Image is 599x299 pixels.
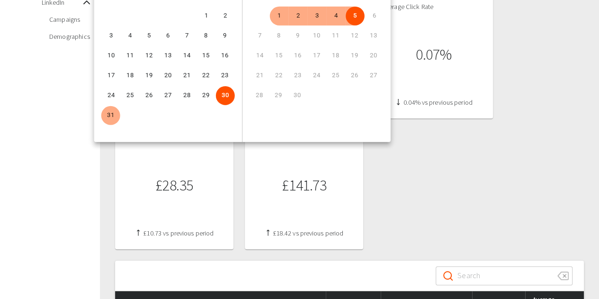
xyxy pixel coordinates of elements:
h4: £10.73 vs previous period [123,229,226,238]
span: Campaigns [49,15,92,24]
button: Aug 18, 2025 [121,66,140,85]
h1: £141.73 [282,177,327,194]
button: Aug 23, 2025 [215,66,234,85]
button: Aug 11, 2025 [121,46,140,65]
button: Aug 12, 2025 [140,46,159,65]
button: Aug 1, 2025 [197,7,216,26]
button: Aug 27, 2025 [158,86,177,105]
button: Aug 19, 2025 [140,66,159,85]
h4: £18.42 vs previous period [252,229,356,238]
button: Sep 5, 2025 [345,7,364,26]
button: Aug 21, 2025 [178,66,197,85]
button: Aug 9, 2025 [215,27,234,45]
button: Aug 17, 2025 [102,66,121,85]
button: Sep 1, 2025 [269,7,288,26]
button: Aug 13, 2025 [159,46,178,65]
button: Aug 4, 2025 [121,27,140,45]
button: Aug 3, 2025 [102,27,121,45]
button: Sep 2, 2025 [288,7,307,26]
button: Aug 24, 2025 [101,86,120,105]
button: Aug 29, 2025 [196,86,215,105]
span: Demographics [49,32,92,41]
button: Aug 25, 2025 [120,86,139,105]
button: Aug 16, 2025 [215,46,234,65]
button: Aug 8, 2025 [197,27,215,45]
button: Aug 2, 2025 [216,7,235,26]
button: Aug 7, 2025 [178,27,197,45]
button: Aug 31, 2025 [101,106,120,125]
h1: £28.35 [155,177,193,194]
button: Aug 28, 2025 [177,86,196,105]
button: Aug 26, 2025 [139,86,158,105]
input: Search [457,263,550,289]
button: Sep 3, 2025 [307,7,326,26]
h4: Average Click Rate [382,3,485,11]
button: Aug 10, 2025 [102,46,121,65]
svg: Search [442,270,454,281]
button: Aug 15, 2025 [197,46,215,65]
button: Aug 30, 2025 [215,86,234,105]
button: Aug 5, 2025 [140,27,159,45]
button: Aug 6, 2025 [159,27,178,45]
button: Aug 22, 2025 [197,66,215,85]
button: Aug 14, 2025 [178,46,197,65]
button: Sep 4, 2025 [326,7,345,26]
h4: 0.04% vs previous period [382,99,485,107]
button: Aug 20, 2025 [159,66,178,85]
h1: 0.07% [416,46,452,63]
